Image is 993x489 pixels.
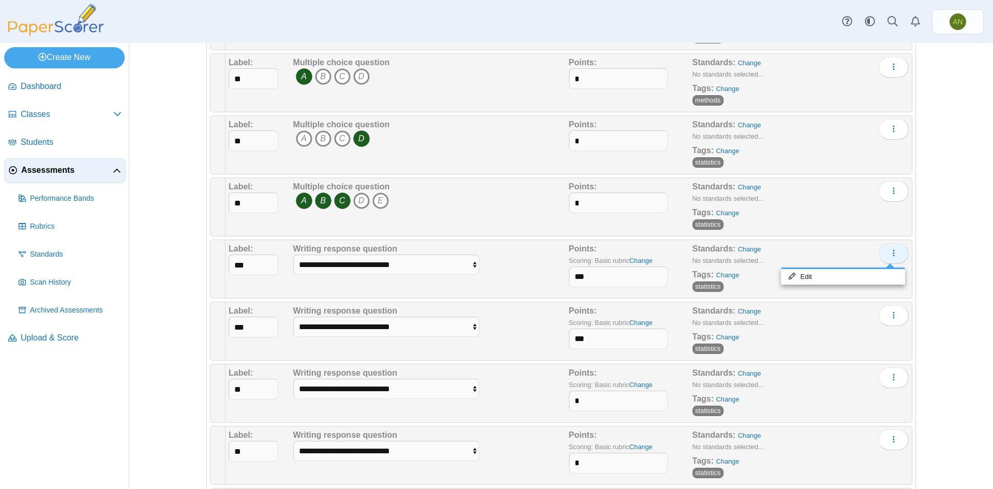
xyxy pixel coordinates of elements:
a: Change [716,147,740,155]
b: Standards: [693,244,736,253]
a: Alerts [904,10,927,33]
b: Points: [569,58,597,67]
b: Standards: [693,306,736,315]
a: Archived Assessments [14,298,126,323]
small: No standards selected... [693,70,764,78]
small: No standards selected... [693,257,764,264]
button: More options [879,305,909,326]
span: methods [693,95,724,106]
b: Multiple choice question [293,58,390,67]
b: Tags: [693,332,714,341]
b: Label: [229,306,253,315]
i: D [353,192,370,209]
a: Change [738,307,761,315]
a: Change [629,443,653,451]
span: statistics [693,468,724,478]
b: Points: [569,431,597,439]
span: Scan History [30,277,122,288]
a: Change [716,457,740,465]
b: Writing response question [293,431,398,439]
b: Standards: [693,182,736,191]
a: Change [716,209,740,217]
b: Label: [229,244,253,253]
small: Scoring: Basic rubric [569,257,653,264]
a: Change [629,319,653,327]
span: Upload & Score [21,332,122,344]
b: Label: [229,182,253,191]
a: Change [716,85,740,93]
a: Scan History [14,270,126,295]
b: Tags: [693,456,714,465]
i: D [353,68,370,85]
b: Writing response question [293,244,398,253]
small: No standards selected... [693,319,764,327]
b: Writing response question [293,368,398,377]
a: Change [738,369,761,377]
small: No standards selected... [693,195,764,202]
b: Tags: [693,394,714,403]
b: Standards: [693,368,736,377]
i: D [353,130,370,147]
small: Scoring: Basic rubric [569,443,653,451]
b: Tags: [693,146,714,155]
i: B [315,130,332,147]
span: Assessments [21,165,113,176]
small: No standards selected... [693,132,764,140]
button: More options [879,243,909,264]
b: Label: [229,120,253,129]
b: Standards: [693,58,736,67]
i: C [334,192,351,209]
button: More options [879,367,909,388]
b: Points: [569,244,597,253]
i: C [334,68,351,85]
i: B [315,192,332,209]
a: Abby Nance [932,9,984,34]
small: Scoring: Basic rubric [569,381,653,389]
span: statistics [693,157,724,168]
b: Points: [569,182,597,191]
button: More options [879,429,909,450]
span: Students [21,137,122,148]
a: Change [716,395,740,403]
a: Change [738,121,761,129]
a: Dashboard [4,75,126,99]
b: Points: [569,306,597,315]
a: Change [629,381,653,389]
span: Abby Nance [953,18,962,25]
b: Label: [229,368,253,377]
b: Tags: [693,84,714,93]
small: Scoring: Basic rubric [569,319,653,327]
i: E [372,192,389,209]
i: A [296,130,312,147]
a: Performance Bands [14,186,126,211]
a: Students [4,130,126,155]
i: C [334,130,351,147]
a: Upload & Score [4,326,126,351]
a: Edit [781,269,905,285]
b: Points: [569,120,597,129]
span: Rubrics [30,221,122,232]
b: Standards: [693,120,736,129]
a: Change [629,257,653,264]
a: PaperScorer [4,28,108,37]
b: Standards: [693,431,736,439]
b: Points: [569,368,597,377]
b: Label: [229,58,253,67]
span: Classes [21,109,113,120]
a: Change [716,271,740,279]
b: Tags: [693,208,714,217]
a: Change [716,333,740,341]
a: Change [738,245,761,253]
a: Standards [14,242,126,267]
i: B [315,68,332,85]
button: More options [879,57,909,78]
a: Change [738,183,761,191]
b: Multiple choice question [293,120,390,129]
a: Change [738,59,761,67]
span: Abby Nance [950,13,966,30]
small: No standards selected... [693,443,764,451]
span: Standards [30,249,122,260]
i: A [296,192,312,209]
img: PaperScorer [4,4,108,36]
small: No standards selected... [693,381,764,389]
